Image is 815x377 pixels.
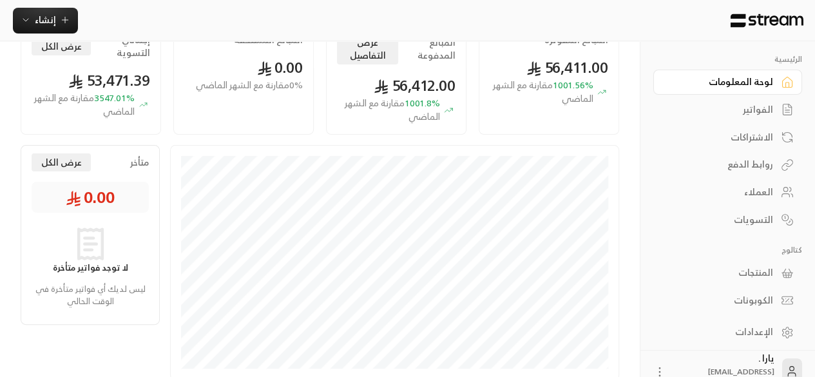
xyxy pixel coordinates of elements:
[669,266,773,279] div: المنتجات
[669,103,773,116] div: الفواتير
[653,152,802,177] a: روابط الدفع
[669,294,773,307] div: الكوبونات
[398,36,455,62] h2: المبالغ المدفوعة
[234,34,303,46] h2: المبالغ المستحقة
[32,153,91,171] button: عرض الكل
[32,92,135,119] span: 3547.01 %
[32,37,91,55] button: عرض الكل
[196,79,303,92] span: 0 % مقارنة مع الشهر الماضي
[257,54,303,81] span: 0.00
[669,158,773,171] div: روابط الدفع
[669,131,773,144] div: الاشتراكات
[53,260,128,275] strong: لا توجد فواتير متأخرة
[653,124,802,150] a: الاشتراكات
[653,245,802,255] p: كتالوج
[91,34,150,59] h2: إجمالي التسوية
[544,34,608,46] h2: المبالغ المفوترة
[345,95,440,124] span: مقارنة مع الشهر الماضي
[66,187,115,208] span: 0.00
[729,14,805,28] img: Logo
[526,54,608,81] span: 56,411.00
[32,283,149,308] p: ليس لديك أي فواتير متأخرة في الوقت الحالي
[669,75,773,88] div: لوحة المعلومات
[653,320,802,345] a: الإعدادات
[490,79,593,106] span: 1001.56 %
[653,260,802,285] a: المنتجات
[374,72,455,99] span: 56,412.00
[669,325,773,338] div: الإعدادات
[492,77,593,106] span: مقارنة مع الشهر الماضي
[653,180,802,205] a: العملاء
[35,12,56,28] span: إنشاء
[34,90,135,119] span: مقارنة مع الشهر الماضي
[68,67,150,93] span: 53,471.39
[653,97,802,122] a: الفواتير
[130,156,149,169] span: متأخر
[669,213,773,226] div: التسويات
[653,54,802,64] p: الرئيسية
[653,288,802,313] a: الكوبونات
[13,8,78,34] button: إنشاء
[653,70,802,95] a: لوحة المعلومات
[337,97,440,124] span: 1001.8 %
[653,207,802,232] a: التسويات
[669,186,773,198] div: العملاء
[337,34,398,64] button: عرض التفاصيل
